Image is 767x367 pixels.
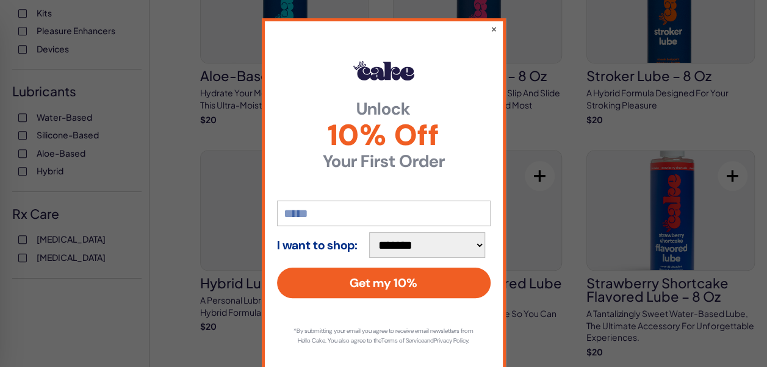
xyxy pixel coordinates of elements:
[381,337,424,344] a: Terms of Service
[289,326,478,346] p: *By submitting your email you agree to receive email newsletters from Hello Cake. You also agree ...
[277,153,491,170] strong: Your First Order
[277,268,491,298] button: Get my 10%
[491,23,497,35] button: ×
[434,337,468,344] a: Privacy Policy
[277,121,491,150] span: 10% Off
[277,101,491,118] strong: Unlock
[353,61,414,80] img: Hello Cake
[277,238,358,252] strong: I want to shop:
